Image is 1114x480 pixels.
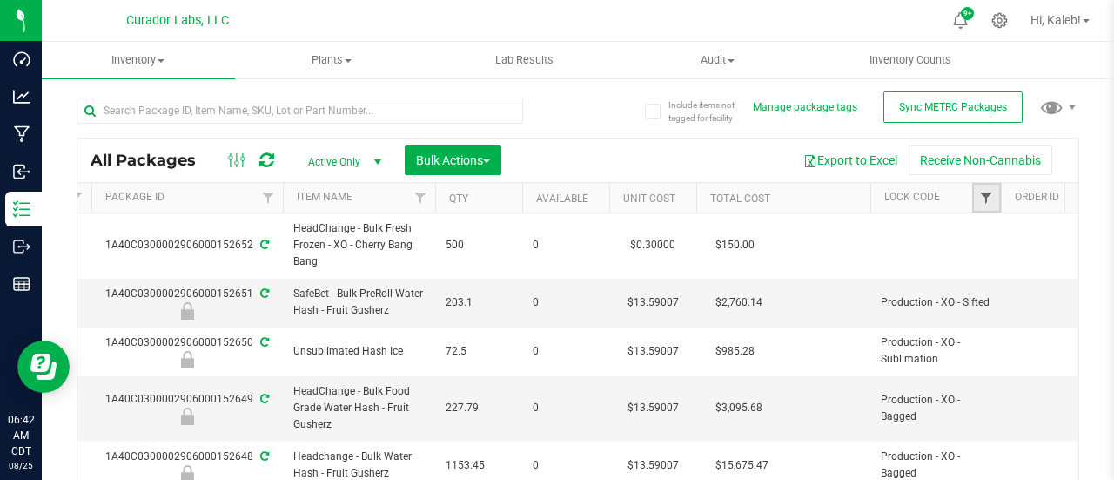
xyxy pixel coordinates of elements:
p: 08/25 [8,459,34,472]
button: Sync METRC Packages [883,91,1023,123]
td: $13.59007 [609,376,696,442]
span: $3,095.68 [707,395,771,421]
span: Production - XO - Bagged [881,392,990,425]
a: Filter [972,183,1001,213]
span: SafeBet - Bulk PreRoll Water Hash - Fruit Gusherz [293,286,425,319]
span: 0 [533,343,599,360]
a: Lab Results [428,42,621,78]
div: 1A40C0300002906000152652 [89,237,285,254]
td: $13.59007 [609,328,696,376]
inline-svg: Inbound [13,163,30,180]
a: Filter [254,183,283,213]
span: Sync from Compliance System [258,393,269,405]
inline-svg: Dashboard [13,51,30,68]
div: Manage settings [989,12,1010,29]
span: Include items not tagged for facility [668,98,755,125]
a: Package ID [105,191,164,203]
div: Production - XO - Sublimation [89,351,285,368]
a: Lock Code [884,191,940,203]
button: Manage package tags [753,100,857,115]
inline-svg: Outbound [13,238,30,255]
div: Production - XO - Bagged [89,408,285,425]
a: Unit Cost [623,193,675,205]
p: 06:42 AM CDT [8,412,34,459]
span: Plants [236,52,427,68]
span: HeadChange - Bulk Food Grade Water Hash - Fruit Gusherz [293,383,425,434]
span: Sync from Compliance System [258,450,269,463]
button: Receive Non-Cannabis [909,145,1052,175]
span: Audit [621,52,813,68]
span: Sync from Compliance System [258,239,269,251]
td: $13.59007 [609,279,696,328]
a: Filter [63,183,91,213]
span: 9+ [963,10,971,17]
span: 0 [533,237,599,254]
a: Inventory [42,42,235,78]
div: 1A40C0300002906000152649 [89,391,285,425]
span: $150.00 [707,233,763,258]
a: Item Name [297,191,352,203]
div: 1A40C0300002906000152650 [89,335,285,368]
td: $0.30000 [609,213,696,279]
span: Bulk Actions [416,153,490,167]
span: 0 [533,294,599,311]
span: All Packages [91,151,213,170]
a: Plants [235,42,428,78]
iframe: Resource center [17,341,70,393]
span: $2,760.14 [707,290,771,315]
span: Production - XO - Sublimation [881,335,990,368]
inline-svg: Inventory [13,200,30,218]
a: Order Id [1015,191,1059,203]
span: 0 [533,400,599,416]
inline-svg: Analytics [13,88,30,105]
span: $15,675.47 [707,453,777,478]
div: 1A40C0300002906000152651 [89,286,285,320]
span: Unsublimated Hash Ice [293,343,425,360]
button: Bulk Actions [405,145,501,175]
span: 0 [533,457,599,474]
span: Sync from Compliance System [258,287,269,300]
a: Audit [621,42,814,78]
span: Curador Labs, LLC [126,13,229,28]
span: Sync from Compliance System [258,336,269,348]
span: Inventory Counts [846,52,975,68]
span: 227.79 [446,400,512,416]
inline-svg: Manufacturing [13,125,30,143]
button: Export to Excel [792,145,909,175]
a: Qty [449,193,468,205]
span: Lab Results [472,52,577,68]
a: Inventory Counts [814,42,1007,78]
span: 500 [446,237,512,254]
span: Inventory [42,52,235,68]
span: HeadChange - Bulk Fresh Frozen - XO - Cherry Bang Bang [293,220,425,271]
span: 1153.45 [446,457,512,474]
a: Filter [406,183,435,213]
a: Total Cost [710,193,770,205]
a: Available [536,193,588,205]
input: Search Package ID, Item Name, SKU, Lot or Part Number... [77,98,523,124]
span: 203.1 [446,294,512,311]
span: 72.5 [446,343,512,360]
span: Production - XO - Sifted [881,294,990,311]
inline-svg: Reports [13,275,30,293]
span: $985.28 [707,339,763,364]
div: Production - XO - Sifted [89,302,285,320]
span: Hi, Kaleb! [1030,13,1081,27]
span: Sync METRC Packages [899,101,1007,113]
